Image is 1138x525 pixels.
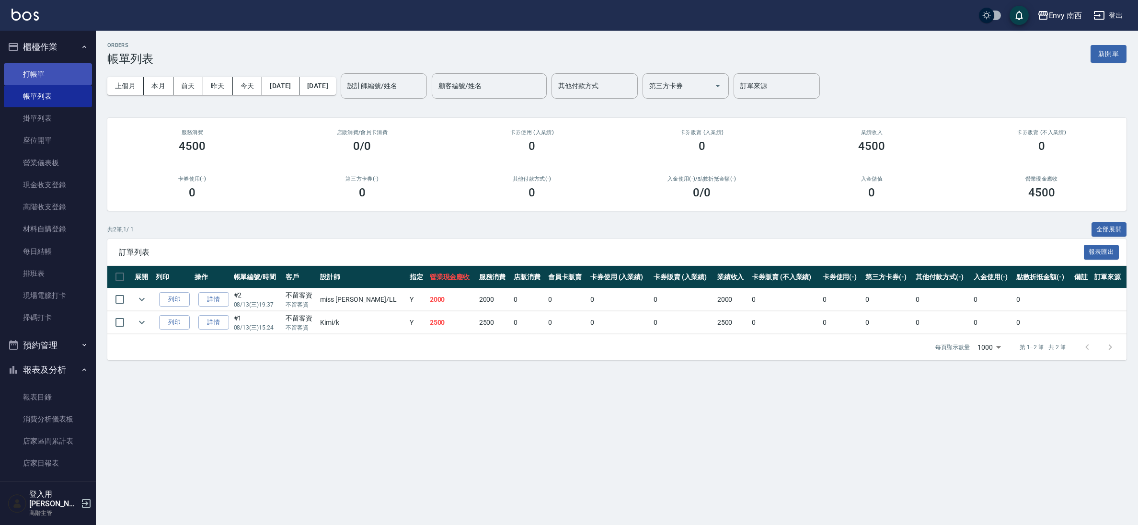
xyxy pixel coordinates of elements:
button: 上個月 [107,77,144,95]
a: 現金收支登錄 [4,174,92,196]
p: 08/13 (三) 19:37 [234,300,281,309]
div: 不留客資 [286,290,315,300]
h2: 卡券使用 (入業績) [459,129,606,136]
button: expand row [135,292,149,307]
a: 店家排行榜 [4,475,92,497]
button: 列印 [159,315,190,330]
td: 2500 [715,311,749,334]
button: Open [710,78,725,93]
div: Envy 南西 [1049,10,1082,22]
a: 報表匯出 [1084,247,1119,256]
th: 其他付款方式(-) [913,266,971,288]
th: 卡券使用 (入業績) [588,266,651,288]
th: 營業現金應收 [427,266,477,288]
h2: 入金儲值 [798,176,945,182]
td: #2 [231,288,283,311]
h2: 其他付款方式(-) [459,176,606,182]
button: 新開單 [1091,45,1127,63]
td: 2500 [427,311,477,334]
a: 店家區間累計表 [4,430,92,452]
td: 0 [511,311,546,334]
button: 櫃檯作業 [4,34,92,59]
th: 列印 [153,266,192,288]
a: 座位開單 [4,129,92,151]
img: Logo [11,9,39,21]
div: 1000 [974,334,1004,360]
td: miss [PERSON_NAME] /LL [318,288,407,311]
td: 0 [971,311,1014,334]
th: 操作 [192,266,231,288]
th: 訂單來源 [1092,266,1127,288]
th: 第三方卡券(-) [863,266,913,288]
th: 指定 [407,266,427,288]
a: 消費分析儀表板 [4,408,92,430]
h2: 營業現金應收 [968,176,1115,182]
h2: ORDERS [107,42,153,48]
h3: 4500 [1028,186,1055,199]
a: 掛單列表 [4,107,92,129]
th: 業績收入 [715,266,749,288]
td: 0 [820,288,863,311]
td: 0 [971,288,1014,311]
a: 掃碼打卡 [4,307,92,329]
th: 展開 [132,266,153,288]
th: 卡券販賣 (入業績) [651,266,714,288]
a: 現場電腦打卡 [4,285,92,307]
button: 預約管理 [4,333,92,358]
td: 0 [820,311,863,334]
td: 0 [913,288,971,311]
button: 今天 [233,77,263,95]
td: 0 [588,288,651,311]
button: 報表及分析 [4,357,92,382]
h3: 服務消費 [119,129,266,136]
td: 2500 [477,311,511,334]
a: 店家日報表 [4,452,92,474]
td: 0 [651,288,714,311]
button: save [1010,6,1029,25]
button: Envy 南西 [1034,6,1086,25]
button: [DATE] [262,77,299,95]
button: 報表匯出 [1084,245,1119,260]
td: 0 [546,288,588,311]
a: 報表目錄 [4,386,92,408]
h2: 卡券使用(-) [119,176,266,182]
th: 卡券使用(-) [820,266,863,288]
th: 會員卡販賣 [546,266,588,288]
h3: 0 [699,139,705,153]
div: 不留客資 [286,313,315,323]
img: Person [8,494,27,513]
button: 登出 [1090,7,1127,24]
a: 營業儀表板 [4,152,92,174]
button: expand row [135,315,149,330]
p: 第 1–2 筆 共 2 筆 [1020,343,1066,352]
td: 0 [1014,311,1071,334]
h2: 第三方卡券(-) [289,176,436,182]
button: 列印 [159,292,190,307]
a: 詳情 [198,315,229,330]
td: Kimi /k [318,311,407,334]
th: 設計師 [318,266,407,288]
h3: 0 [1038,139,1045,153]
td: 0 [749,288,820,311]
th: 客戶 [283,266,318,288]
th: 店販消費 [511,266,546,288]
td: Y [407,311,427,334]
td: 2000 [715,288,749,311]
a: 每日結帳 [4,240,92,262]
a: 帳單列表 [4,85,92,107]
td: 2000 [477,288,511,311]
h3: 0 [529,186,535,199]
a: 排班表 [4,262,92,285]
th: 備註 [1072,266,1092,288]
h3: 0 [359,186,366,199]
button: 昨天 [203,77,233,95]
h3: 0 [868,186,875,199]
td: Y [407,288,427,311]
p: 08/13 (三) 15:24 [234,323,281,332]
th: 帳單編號/時間 [231,266,283,288]
th: 入金使用(-) [971,266,1014,288]
th: 點數折抵金額(-) [1014,266,1071,288]
p: 不留客資 [286,323,315,332]
th: 卡券販賣 (不入業績) [749,266,820,288]
td: 2000 [427,288,477,311]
